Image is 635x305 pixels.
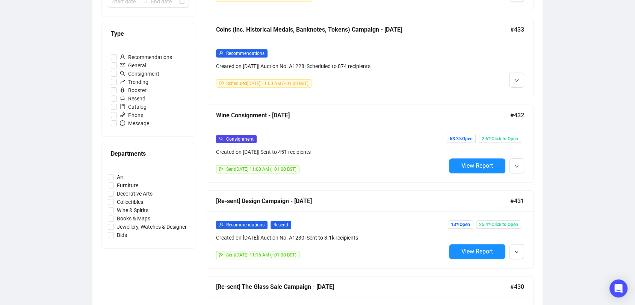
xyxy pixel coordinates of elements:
span: message [120,120,125,126]
span: Trending [117,78,151,86]
a: Wine Consignment - [DATE]#432searchConsignmentCreated on [DATE]| Sent to 451 recipientssendSent[D... [207,105,534,183]
div: Departments [111,149,186,158]
span: Phone [117,111,146,119]
span: Wine & Spirits [114,206,151,214]
span: user [219,51,224,55]
span: 25.4% Click to Open [476,220,521,229]
span: Scheduled [DATE] 11:00 AM (+01:00 BST) [226,81,308,86]
span: Message [117,119,152,127]
span: clock-circle [219,81,224,85]
span: Consignment [117,70,162,78]
span: Books & Maps [114,214,153,223]
span: #432 [510,111,524,120]
span: retweet [120,96,125,101]
span: down [514,250,519,254]
span: rocket [120,87,125,93]
span: user [219,222,224,227]
a: [Re-sent] Design Campaign - [DATE]#431userRecommendationsResendCreated on [DATE]| Auction No. A12... [207,190,534,269]
span: Catalog [117,103,150,111]
span: #433 [510,25,524,34]
span: 53.3% Open [447,135,476,143]
div: Created on [DATE] | Auction No. A1228 | Scheduled to 874 recipients [216,62,446,70]
span: user [120,54,125,59]
span: Consignment [226,137,254,142]
div: [Re-sent] The Glass Sale Campaign - [DATE] [216,282,510,291]
span: Sent [DATE] 11:00 AM (+01:00 BST) [226,167,296,172]
span: General [117,61,149,70]
div: Type [111,29,186,38]
span: search [120,71,125,76]
span: down [514,78,519,83]
span: View Report [461,248,493,255]
span: phone [120,112,125,117]
a: Coins (inc. Historical Medals, Banknotes, Tokens) Campaign - [DATE]#433userRecommendationsCreated... [207,19,534,97]
span: Resend [271,221,291,229]
span: Recommendations [117,53,175,61]
span: Sent [DATE] 11:16 AM (+01:00 BST) [226,252,296,258]
span: #431 [510,196,524,206]
span: Resend [117,94,148,103]
span: 13% Open [448,220,473,229]
div: [Re-sent] Design Campaign - [DATE] [216,196,510,206]
span: Furniture [114,181,141,190]
span: Decorative Arts [114,190,156,198]
span: send [219,167,224,171]
div: Open Intercom Messenger [609,279,627,297]
div: Coins (inc. Historical Medals, Banknotes, Tokens) Campaign - [DATE] [216,25,510,34]
span: Jewellery, Watches & Designer [114,223,190,231]
span: rise [120,79,125,84]
span: send [219,252,224,257]
div: Wine Consignment - [DATE] [216,111,510,120]
span: Booster [117,86,150,94]
span: 2.6% Click to Open [479,135,521,143]
span: mail [120,62,125,68]
span: down [514,164,519,168]
span: #430 [510,282,524,291]
span: search [219,137,224,141]
span: Recommendations [226,222,265,228]
span: Art [114,173,127,181]
span: Recommendations [226,51,265,56]
div: Created on [DATE] | Auction No. A1230 | Sent to 3.1k recipients [216,234,446,242]
div: Created on [DATE] | Sent to 451 recipients [216,148,446,156]
span: Bids [114,231,130,239]
span: Collectibles [114,198,146,206]
span: View Report [461,162,493,169]
button: View Report [449,244,505,259]
button: View Report [449,158,505,173]
span: book [120,104,125,109]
